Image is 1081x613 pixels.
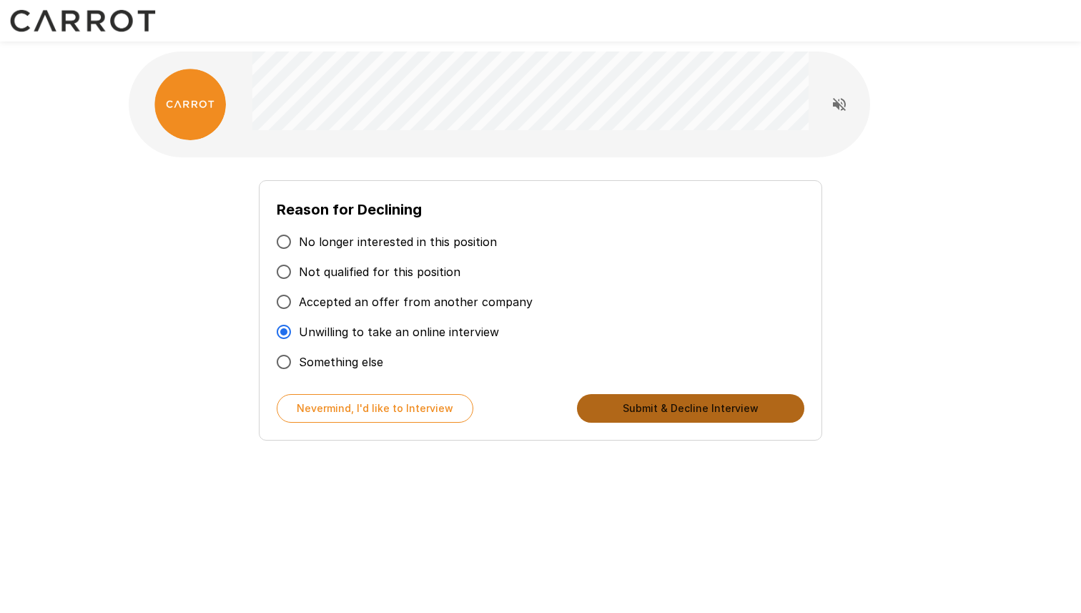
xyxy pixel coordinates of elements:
[154,69,226,140] img: carrot_logo.png
[825,90,854,119] button: Read questions aloud
[299,293,533,310] span: Accepted an offer from another company
[299,233,497,250] span: No longer interested in this position
[277,394,473,423] button: Nevermind, I'd like to Interview
[577,394,804,423] button: Submit & Decline Interview
[299,323,499,340] span: Unwilling to take an online interview
[299,353,383,371] span: Something else
[299,263,460,280] span: Not qualified for this position
[277,201,422,218] b: Reason for Declining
